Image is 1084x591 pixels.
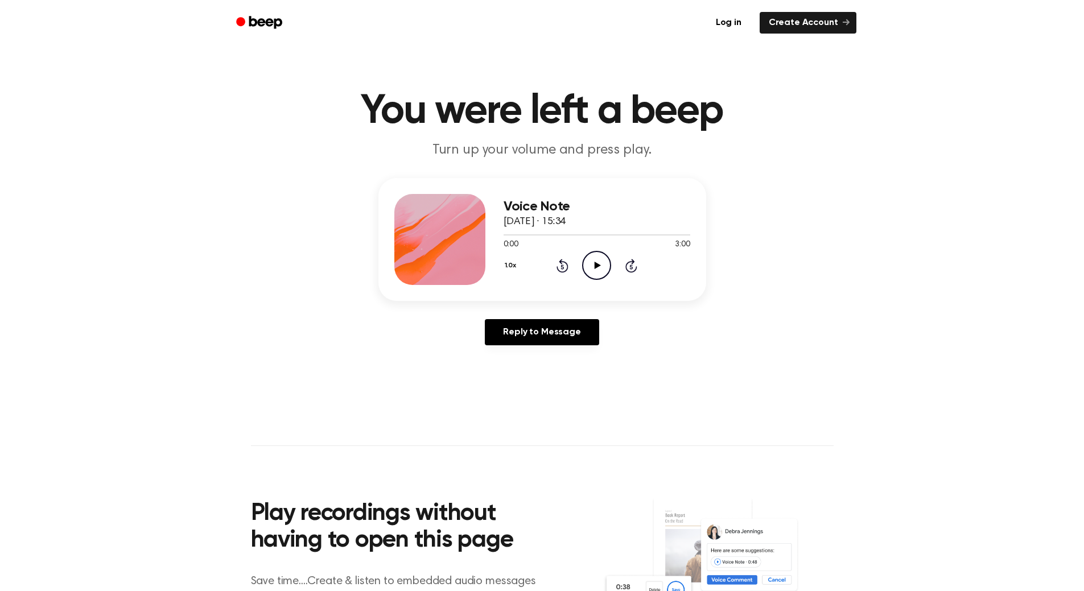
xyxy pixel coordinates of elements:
a: Create Account [760,12,856,34]
a: Beep [228,12,292,34]
a: Log in [704,10,753,36]
span: 0:00 [504,239,518,251]
button: 1.0x [504,256,521,275]
span: [DATE] · 15:34 [504,217,566,227]
h1: You were left a beep [251,91,834,132]
a: Reply to Message [485,319,599,345]
h2: Play recordings without having to open this page [251,501,558,555]
p: Turn up your volume and press play. [324,141,761,160]
h3: Voice Note [504,199,690,214]
span: 3:00 [675,239,690,251]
